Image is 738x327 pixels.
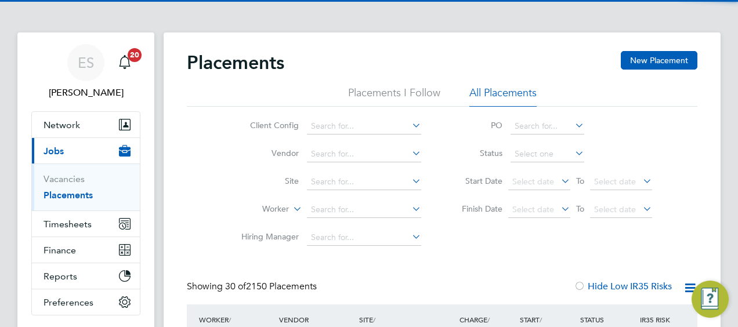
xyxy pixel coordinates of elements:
[187,51,284,74] h2: Placements
[44,146,64,157] span: Jobs
[573,201,588,216] span: To
[44,245,76,256] span: Finance
[31,86,140,100] span: Ellie Sillis
[187,281,319,293] div: Showing
[307,174,421,190] input: Search for...
[232,176,299,186] label: Site
[78,55,94,70] span: ES
[594,204,636,215] span: Select date
[44,297,93,308] span: Preferences
[232,120,299,130] label: Client Config
[511,146,584,162] input: Select one
[32,289,140,315] button: Preferences
[512,204,554,215] span: Select date
[512,176,554,187] span: Select date
[113,44,136,81] a: 20
[32,211,140,237] button: Timesheets
[128,48,142,62] span: 20
[307,202,421,218] input: Search for...
[692,281,729,318] button: Engage Resource Center
[225,281,246,292] span: 30 of
[44,219,92,230] span: Timesheets
[225,281,317,292] span: 2150 Placements
[573,173,588,188] span: To
[307,118,421,135] input: Search for...
[32,263,140,289] button: Reports
[44,173,85,184] a: Vacancies
[222,204,289,215] label: Worker
[621,51,697,70] button: New Placement
[307,146,421,162] input: Search for...
[348,86,440,107] li: Placements I Follow
[32,163,140,210] div: Jobs
[44,119,80,130] span: Network
[44,190,93,201] a: Placements
[32,237,140,263] button: Finance
[469,86,537,107] li: All Placements
[594,176,636,187] span: Select date
[31,44,140,100] a: ES[PERSON_NAME]
[511,118,584,135] input: Search for...
[450,204,502,214] label: Finish Date
[44,271,77,282] span: Reports
[307,230,421,246] input: Search for...
[232,148,299,158] label: Vendor
[450,148,502,158] label: Status
[32,138,140,163] button: Jobs
[232,231,299,242] label: Hiring Manager
[32,112,140,137] button: Network
[450,176,502,186] label: Start Date
[450,120,502,130] label: PO
[574,281,672,292] label: Hide Low IR35 Risks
